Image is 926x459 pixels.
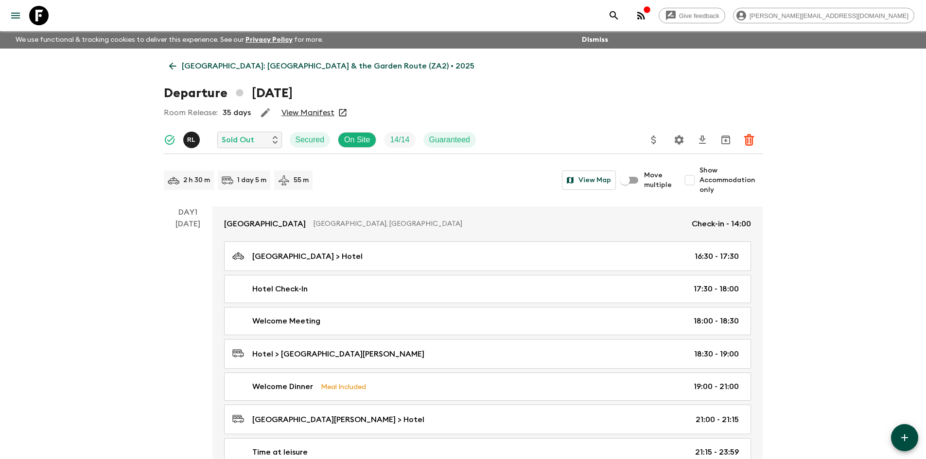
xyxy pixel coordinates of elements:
[252,315,320,327] p: Welcome Meeting
[290,132,331,148] div: Secured
[212,206,763,241] a: [GEOGRAPHIC_DATA][GEOGRAPHIC_DATA], [GEOGRAPHIC_DATA]Check-in - 14:00
[6,6,25,25] button: menu
[164,84,293,103] h1: Departure [DATE]
[429,134,471,146] p: Guaranteed
[562,170,616,190] button: View Map
[739,130,759,150] button: Delete
[344,134,370,146] p: On Site
[659,8,725,23] a: Give feedback
[338,132,376,148] div: On Site
[12,31,327,49] p: We use functional & tracking cookies to deliver this experience. See our for more.
[321,381,366,392] p: Meal Included
[694,315,739,327] p: 18:00 - 18:30
[245,36,293,43] a: Privacy Policy
[183,132,202,148] button: RL
[224,307,751,335] a: Welcome Meeting18:00 - 18:30
[224,339,751,369] a: Hotel > [GEOGRAPHIC_DATA][PERSON_NAME]18:30 - 19:00
[579,33,611,47] button: Dismiss
[164,107,218,119] p: Room Release:
[183,135,202,142] span: Ryan Lependy
[252,414,424,425] p: [GEOGRAPHIC_DATA][PERSON_NAME] > Hotel
[182,60,474,72] p: [GEOGRAPHIC_DATA]: [GEOGRAPHIC_DATA] & the Garden Route (ZA2) • 2025
[252,348,424,360] p: Hotel > [GEOGRAPHIC_DATA][PERSON_NAME]
[252,251,363,262] p: [GEOGRAPHIC_DATA] > Hotel
[187,136,195,144] p: R L
[224,275,751,303] a: Hotel Check-In17:30 - 18:00
[695,446,739,458] p: 21:15 - 23:59
[699,166,763,195] span: Show Accommodation only
[644,170,672,190] span: Move multiple
[224,405,751,434] a: [GEOGRAPHIC_DATA][PERSON_NAME] > Hotel21:00 - 21:15
[314,219,684,229] p: [GEOGRAPHIC_DATA], [GEOGRAPHIC_DATA]
[733,8,914,23] div: [PERSON_NAME][EMAIL_ADDRESS][DOMAIN_NAME]
[296,134,325,146] p: Secured
[164,56,480,76] a: [GEOGRAPHIC_DATA]: [GEOGRAPHIC_DATA] & the Garden Route (ZA2) • 2025
[237,175,266,185] p: 1 day 5 m
[223,107,251,119] p: 35 days
[183,175,210,185] p: 2 h 30 m
[693,130,712,150] button: Download CSV
[390,134,409,146] p: 14 / 14
[669,130,689,150] button: Settings
[224,218,306,230] p: [GEOGRAPHIC_DATA]
[644,130,664,150] button: Update Price, Early Bird Discount and Costs
[224,373,751,401] a: Welcome DinnerMeal Included19:00 - 21:00
[164,134,175,146] svg: Synced Successfully
[164,206,212,218] p: Day 1
[252,381,313,392] p: Welcome Dinner
[694,381,739,392] p: 19:00 - 21:00
[294,175,309,185] p: 55 m
[222,134,254,146] p: Sold Out
[744,12,914,19] span: [PERSON_NAME][EMAIL_ADDRESS][DOMAIN_NAME]
[252,283,308,295] p: Hotel Check-In
[694,283,739,295] p: 17:30 - 18:00
[695,251,739,262] p: 16:30 - 17:30
[716,130,735,150] button: Archive (Completed, Cancelled or Unsynced Departures only)
[252,446,308,458] p: Time at leisure
[692,218,751,230] p: Check-in - 14:00
[384,132,415,148] div: Trip Fill
[696,414,739,425] p: 21:00 - 21:15
[674,12,725,19] span: Give feedback
[604,6,624,25] button: search adventures
[224,241,751,271] a: [GEOGRAPHIC_DATA] > Hotel16:30 - 17:30
[694,348,739,360] p: 18:30 - 19:00
[281,108,334,118] a: View Manifest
